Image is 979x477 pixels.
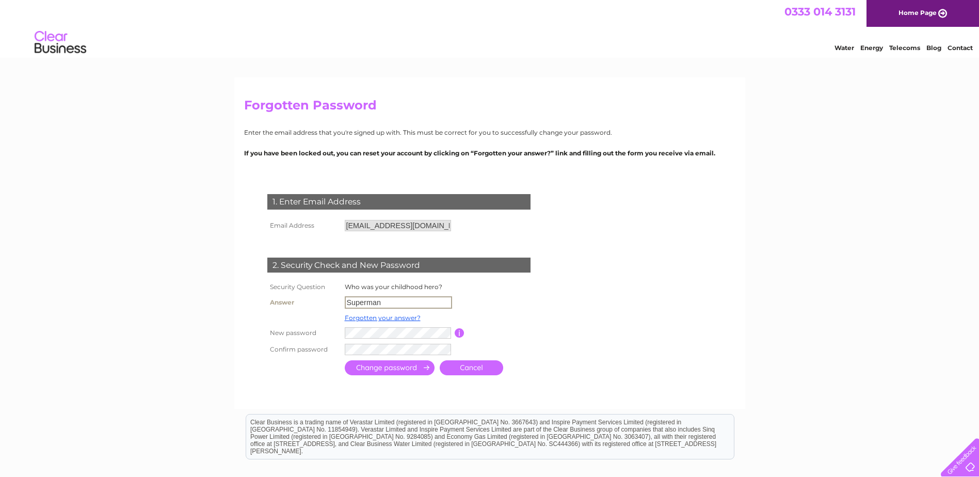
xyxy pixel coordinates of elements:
[834,44,854,52] a: Water
[440,360,503,375] a: Cancel
[948,44,973,52] a: Contact
[267,258,531,273] div: 2. Security Check and New Password
[455,328,464,338] input: Information
[860,44,883,52] a: Energy
[244,98,735,118] h2: Forgotten Password
[265,280,342,294] th: Security Question
[265,341,342,358] th: Confirm password
[889,44,920,52] a: Telecoms
[926,44,941,52] a: Blog
[345,314,421,322] a: Forgotten your answer?
[246,6,734,50] div: Clear Business is a trading name of Verastar Limited (registered in [GEOGRAPHIC_DATA] No. 3667643...
[244,148,735,158] p: If you have been locked out, you can reset your account by clicking on “Forgotten your answer?” l...
[345,360,435,375] input: Submit
[265,325,342,341] th: New password
[265,217,342,234] th: Email Address
[345,283,442,291] label: Who was your childhood hero?
[267,194,531,210] div: 1. Enter Email Address
[244,128,735,137] p: Enter the email address that you're signed up with. This must be correct for you to successfully ...
[34,27,87,58] img: logo.png
[784,5,856,18] a: 0333 014 3131
[265,294,342,311] th: Answer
